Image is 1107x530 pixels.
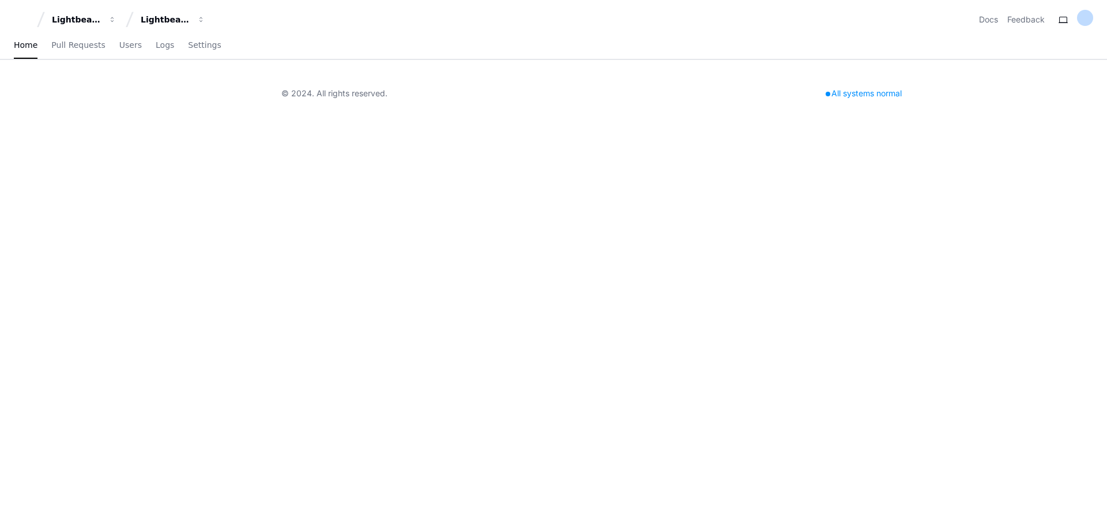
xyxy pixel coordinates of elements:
a: Pull Requests [51,32,105,59]
span: Home [14,42,37,48]
span: Settings [188,42,221,48]
a: Logs [156,32,174,59]
button: Feedback [1007,14,1045,25]
a: Docs [979,14,998,25]
div: Lightbeam Health [52,14,101,25]
span: Logs [156,42,174,48]
div: © 2024. All rights reserved. [281,88,387,99]
div: All systems normal [819,85,909,102]
span: Users [119,42,142,48]
button: Lightbeam Health Solutions [136,9,210,30]
div: Lightbeam Health Solutions [141,14,190,25]
a: Home [14,32,37,59]
a: Settings [188,32,221,59]
button: Lightbeam Health [47,9,121,30]
span: Pull Requests [51,42,105,48]
a: Users [119,32,142,59]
